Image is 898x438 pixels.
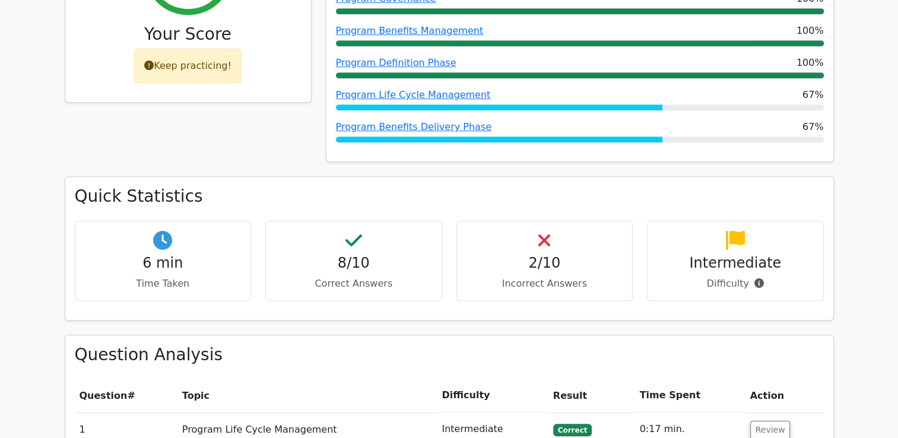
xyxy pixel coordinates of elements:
span: 67% [802,88,824,102]
a: Program Life Cycle Management [336,89,491,100]
span: 100% [797,56,824,70]
a: Program Benefits Management [336,25,484,36]
span: Correct [553,424,592,436]
div: Keep practicing! [134,49,242,83]
h4: 2/10 [467,255,623,272]
a: Program Benefits Delivery Phase [336,121,491,132]
h3: Your Score [75,24,302,45]
span: 100% [797,24,824,38]
th: Action [745,379,824,412]
h4: Intermediate [657,255,814,272]
a: Program Definition Phase [336,57,456,68]
h3: Quick Statistics [75,186,824,207]
p: Correct Answers [275,277,432,291]
h4: 6 min [85,255,242,272]
p: Difficulty [657,277,814,291]
h4: 8/10 [275,255,432,272]
span: Question [80,390,128,401]
p: Incorrect Answers [467,277,623,291]
p: Time Taken [85,277,242,291]
span: 67% [802,120,824,134]
th: Result [548,379,635,412]
th: Difficulty [437,379,548,412]
h3: Question Analysis [75,345,824,365]
th: Time Spent [635,379,745,412]
th: # [75,379,177,412]
th: Topic [177,379,437,412]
